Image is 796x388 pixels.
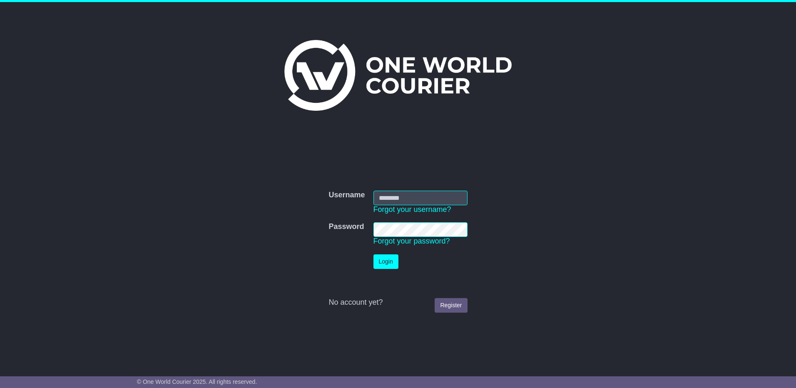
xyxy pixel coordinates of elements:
a: Register [435,298,467,313]
div: No account yet? [328,298,467,307]
span: © One World Courier 2025. All rights reserved. [137,378,257,385]
label: Password [328,222,364,231]
button: Login [373,254,398,269]
img: One World [284,40,512,111]
label: Username [328,191,365,200]
a: Forgot your password? [373,237,450,245]
a: Forgot your username? [373,205,451,214]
